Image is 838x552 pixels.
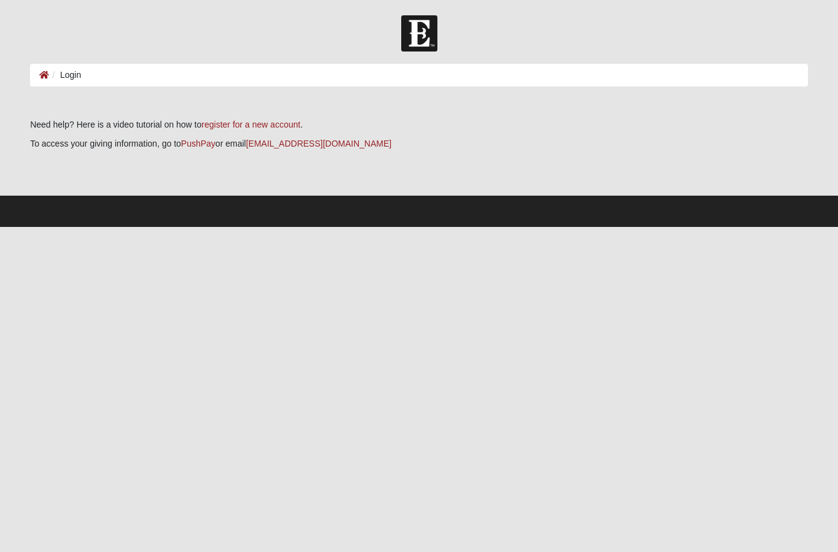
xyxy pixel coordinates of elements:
[49,69,81,82] li: Login
[246,139,391,148] a: [EMAIL_ADDRESS][DOMAIN_NAME]
[202,120,301,129] a: register for a new account
[401,15,437,52] img: Church of Eleven22 Logo
[30,137,808,150] p: To access your giving information, go to or email
[30,118,808,131] p: Need help? Here is a video tutorial on how to .
[181,139,215,148] a: PushPay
